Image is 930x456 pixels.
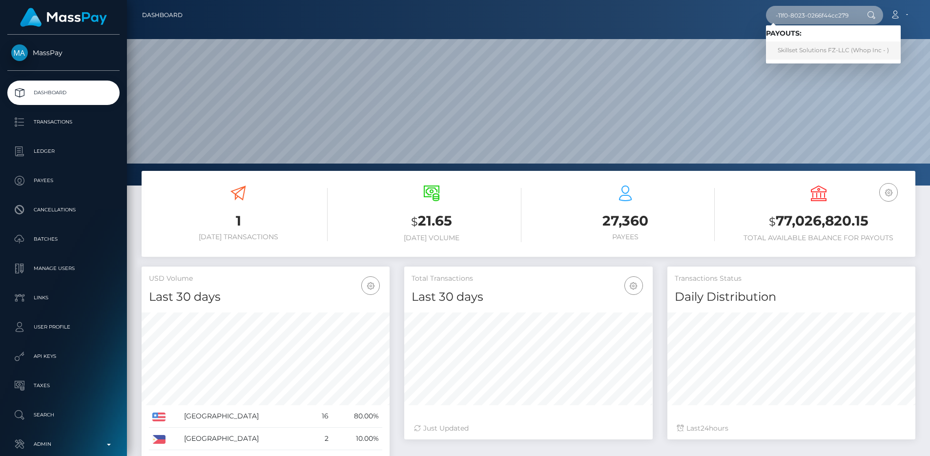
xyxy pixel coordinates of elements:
p: Cancellations [11,203,116,217]
a: Cancellations [7,198,120,222]
h3: 21.65 [342,211,521,231]
p: Admin [11,437,116,452]
p: API Keys [11,349,116,364]
td: [GEOGRAPHIC_DATA] [181,428,310,450]
img: PH.png [152,435,165,444]
a: Transactions [7,110,120,134]
h6: [DATE] Volume [342,234,521,242]
p: Transactions [11,115,116,129]
img: MassPay Logo [20,8,107,27]
p: Search [11,408,116,422]
a: Links [7,286,120,310]
span: 24 [701,424,709,433]
a: API Keys [7,344,120,369]
small: $ [769,215,776,228]
h5: Transactions Status [675,274,908,284]
p: User Profile [11,320,116,334]
td: 10.00% [332,428,382,450]
img: US.png [152,413,165,421]
h6: [DATE] Transactions [149,233,328,241]
td: 80.00% [332,405,382,428]
p: Payees [11,173,116,188]
span: MassPay [7,48,120,57]
div: Last hours [677,423,906,434]
h4: Last 30 days [412,289,645,306]
p: Dashboard [11,85,116,100]
p: Batches [11,232,116,247]
h6: Payees [536,233,715,241]
h5: USD Volume [149,274,382,284]
a: Ledger [7,139,120,164]
a: Batches [7,227,120,251]
p: Manage Users [11,261,116,276]
div: Just Updated [414,423,642,434]
a: Payees [7,168,120,193]
p: Taxes [11,378,116,393]
h3: 1 [149,211,328,230]
h4: Last 30 days [149,289,382,306]
h3: 77,026,820.15 [729,211,908,231]
a: Manage Users [7,256,120,281]
h5: Total Transactions [412,274,645,284]
td: 16 [310,405,332,428]
a: Taxes [7,373,120,398]
a: Search [7,403,120,427]
a: User Profile [7,315,120,339]
td: 2 [310,428,332,450]
a: Skillset Solutions FZ-LLC (Whop Inc - ) [766,41,901,60]
a: Dashboard [142,5,183,25]
small: $ [411,215,418,228]
h4: Daily Distribution [675,289,908,306]
a: Dashboard [7,81,120,105]
p: Links [11,290,116,305]
p: Ledger [11,144,116,159]
h3: 27,360 [536,211,715,230]
h6: Total Available Balance for Payouts [729,234,908,242]
input: Search... [766,6,858,24]
td: [GEOGRAPHIC_DATA] [181,405,310,428]
h6: Payouts: [766,29,901,38]
img: MassPay [11,44,28,61]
